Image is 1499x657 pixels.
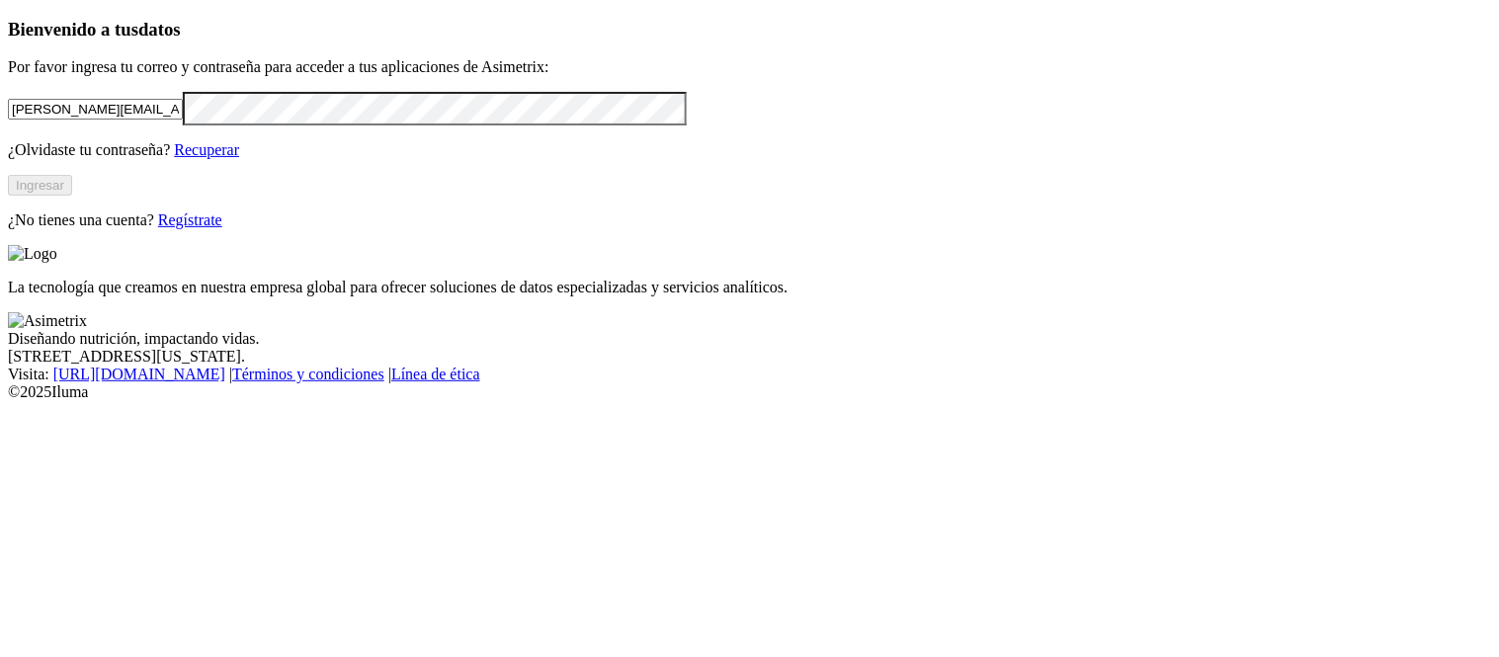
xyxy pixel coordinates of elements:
[8,19,1491,41] h3: Bienvenido a tus
[8,312,87,330] img: Asimetrix
[8,58,1491,76] p: Por favor ingresa tu correo y contraseña para acceder a tus aplicaciones de Asimetrix:
[8,348,1491,366] div: [STREET_ADDRESS][US_STATE].
[8,175,72,196] button: Ingresar
[53,366,225,382] a: [URL][DOMAIN_NAME]
[8,279,1491,296] p: La tecnología que creamos en nuestra empresa global para ofrecer soluciones de datos especializad...
[8,211,1491,229] p: ¿No tienes una cuenta?
[8,383,1491,401] div: © 2025 Iluma
[8,99,183,120] input: Tu correo
[391,366,480,382] a: Línea de ética
[8,245,57,263] img: Logo
[232,366,384,382] a: Términos y condiciones
[174,141,239,158] a: Recuperar
[8,141,1491,159] p: ¿Olvidaste tu contraseña?
[8,366,1491,383] div: Visita : | |
[8,330,1491,348] div: Diseñando nutrición, impactando vidas.
[158,211,222,228] a: Regístrate
[138,19,181,40] span: datos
